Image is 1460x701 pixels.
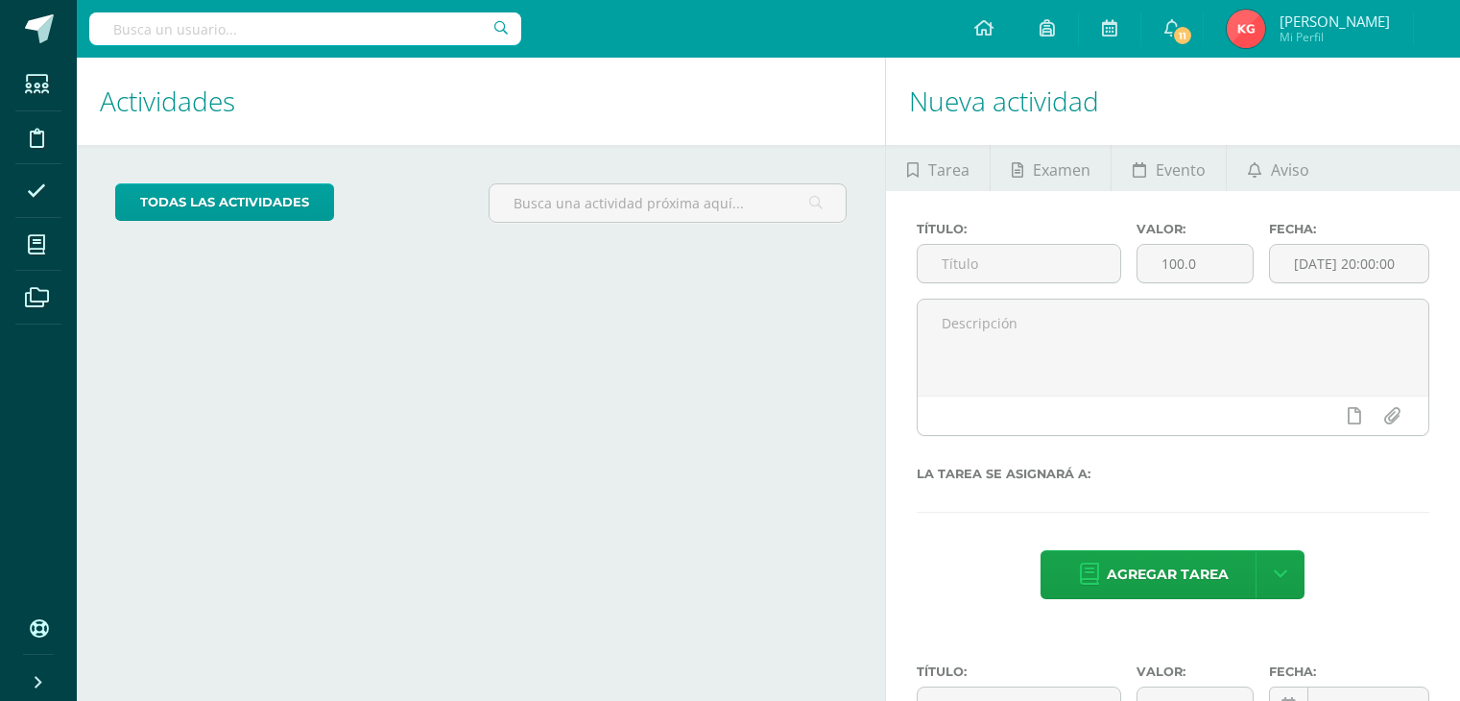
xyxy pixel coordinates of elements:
a: Aviso [1227,145,1329,191]
label: Valor: [1137,222,1254,236]
input: Fecha de entrega [1270,245,1428,282]
span: Aviso [1271,147,1309,193]
span: Mi Perfil [1280,29,1390,45]
label: Título: [917,665,1121,679]
span: Evento [1156,147,1206,193]
a: todas las Actividades [115,183,334,221]
span: [PERSON_NAME] [1280,12,1390,31]
span: Tarea [928,147,969,193]
label: Título: [917,222,1121,236]
input: Puntos máximos [1137,245,1253,282]
a: Evento [1112,145,1226,191]
label: Fecha: [1269,665,1429,679]
label: Fecha: [1269,222,1429,236]
img: 42bfd553d141a78c5b4c120dc223d2da.png [1227,10,1265,48]
h1: Actividades [100,58,862,145]
span: Examen [1033,147,1090,193]
label: La tarea se asignará a: [917,467,1429,481]
a: Examen [991,145,1111,191]
span: Agregar tarea [1107,551,1229,598]
input: Busca una actividad próxima aquí... [490,184,846,222]
h1: Nueva actividad [909,58,1437,145]
label: Valor: [1137,665,1254,679]
span: 11 [1172,25,1193,46]
a: Tarea [886,145,990,191]
input: Título [918,245,1120,282]
input: Busca un usuario... [89,12,521,45]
